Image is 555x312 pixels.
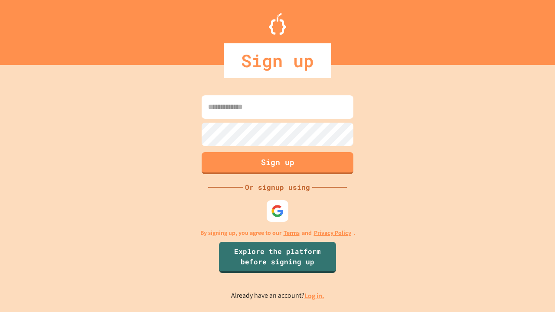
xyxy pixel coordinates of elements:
[243,182,312,192] div: Or signup using
[271,205,284,218] img: google-icon.svg
[314,228,351,237] a: Privacy Policy
[284,228,300,237] a: Terms
[219,242,336,273] a: Explore the platform before signing up
[224,43,331,78] div: Sign up
[304,291,324,300] a: Log in.
[202,152,353,174] button: Sign up
[269,13,286,35] img: Logo.svg
[200,228,355,237] p: By signing up, you agree to our and .
[231,290,324,301] p: Already have an account?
